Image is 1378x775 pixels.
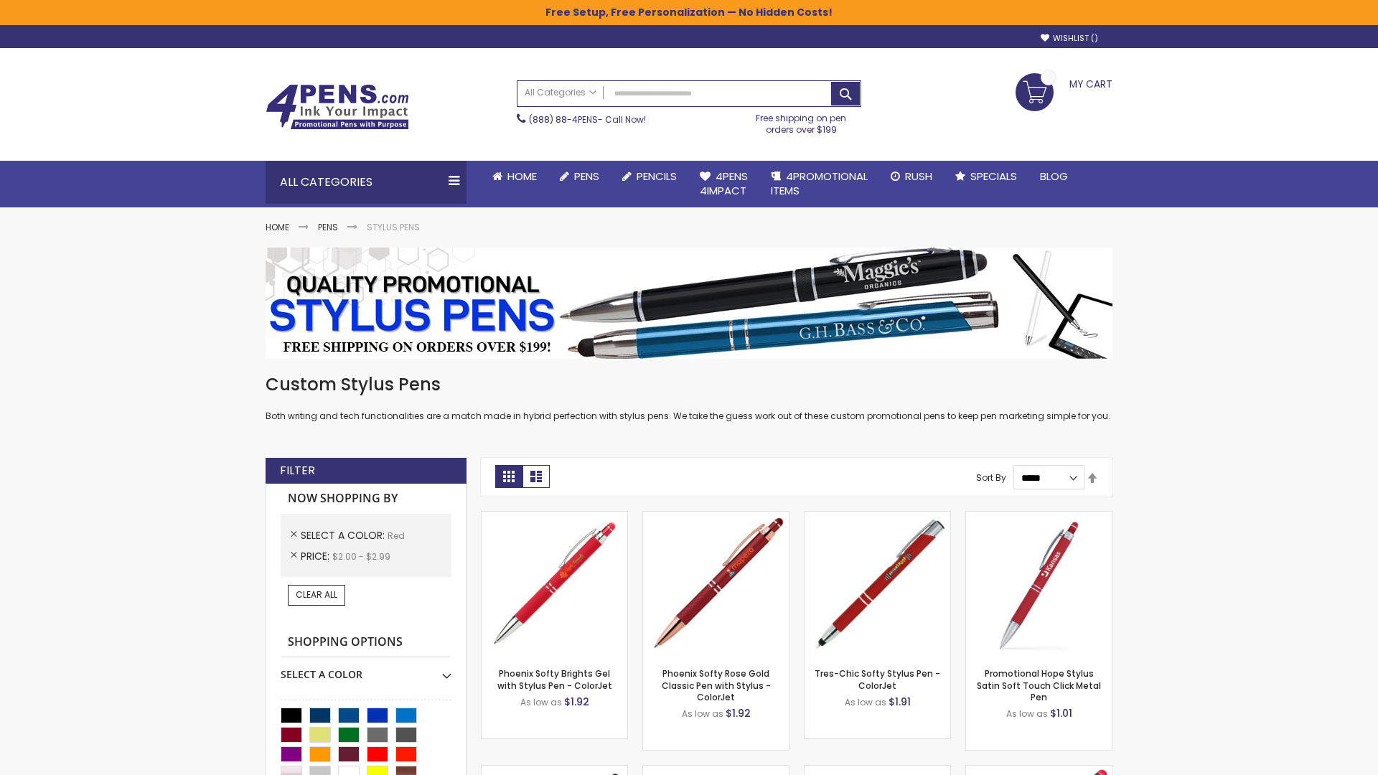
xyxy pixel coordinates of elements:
[495,465,522,488] strong: Grid
[771,169,868,198] span: 4PROMOTIONAL ITEMS
[288,585,345,605] a: Clear All
[266,84,409,130] img: 4Pens Custom Pens and Promotional Products
[1041,33,1098,44] a: Wishlist
[266,373,1112,396] h1: Custom Stylus Pens
[301,528,388,542] span: Select A Color
[977,667,1101,703] a: Promotional Hope Stylus Satin Soft Touch Click Metal Pen
[281,627,451,658] strong: Shopping Options
[643,511,789,523] a: Phoenix Softy Rose Gold Classic Pen with Stylus - ColorJet-Red
[976,471,1006,484] label: Sort By
[944,161,1028,192] a: Specials
[367,221,420,233] strong: Stylus Pens
[497,667,612,691] a: Phoenix Softy Brights Gel with Stylus Pen - ColorJet
[481,161,548,192] a: Home
[970,169,1017,184] span: Specials
[266,248,1112,359] img: Stylus Pens
[966,512,1112,657] img: Promotional Hope Stylus Satin Soft Touch Click Metal Pen-Red
[662,667,771,703] a: Phoenix Softy Rose Gold Classic Pen with Stylus - ColorJet
[281,484,451,514] strong: Now Shopping by
[805,511,950,523] a: Tres-Chic Softy Stylus Pen - ColorJet-Red
[1040,169,1068,184] span: Blog
[815,667,940,691] a: Tres-Chic Softy Stylus Pen - ColorJet
[482,511,627,523] a: Phoenix Softy Brights Gel with Stylus Pen - ColorJet-Red
[845,696,886,708] span: As low as
[889,695,911,709] span: $1.91
[520,696,562,708] span: As low as
[643,512,789,657] img: Phoenix Softy Rose Gold Classic Pen with Stylus - ColorJet-Red
[280,463,315,479] strong: Filter
[682,708,723,720] span: As low as
[879,161,944,192] a: Rush
[905,169,932,184] span: Rush
[548,161,611,192] a: Pens
[637,169,677,184] span: Pencils
[611,161,688,192] a: Pencils
[688,161,759,207] a: 4Pens4impact
[388,530,405,542] span: Red
[966,511,1112,523] a: Promotional Hope Stylus Satin Soft Touch Click Metal Pen-Red
[281,657,451,682] div: Select A Color
[266,221,289,233] a: Home
[525,87,596,98] span: All Categories
[726,706,751,720] span: $1.92
[301,549,332,563] span: Price
[529,113,646,126] span: - Call Now!
[266,373,1112,423] div: Both writing and tech functionalities are a match made in hybrid perfection with stylus pens. We ...
[700,169,748,198] span: 4Pens 4impact
[1050,706,1072,720] span: $1.01
[482,512,627,657] img: Phoenix Softy Brights Gel with Stylus Pen - ColorJet-Red
[1006,708,1048,720] span: As low as
[574,169,599,184] span: Pens
[332,550,390,563] span: $2.00 - $2.99
[1028,161,1079,192] a: Blog
[266,161,467,204] div: All Categories
[759,161,879,207] a: 4PROMOTIONALITEMS
[318,221,338,233] a: Pens
[741,107,862,136] div: Free shipping on pen orders over $199
[507,169,537,184] span: Home
[564,695,589,709] span: $1.92
[529,113,598,126] a: (888) 88-4PENS
[517,81,604,105] a: All Categories
[805,512,950,657] img: Tres-Chic Softy Stylus Pen - ColorJet-Red
[296,588,337,601] span: Clear All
